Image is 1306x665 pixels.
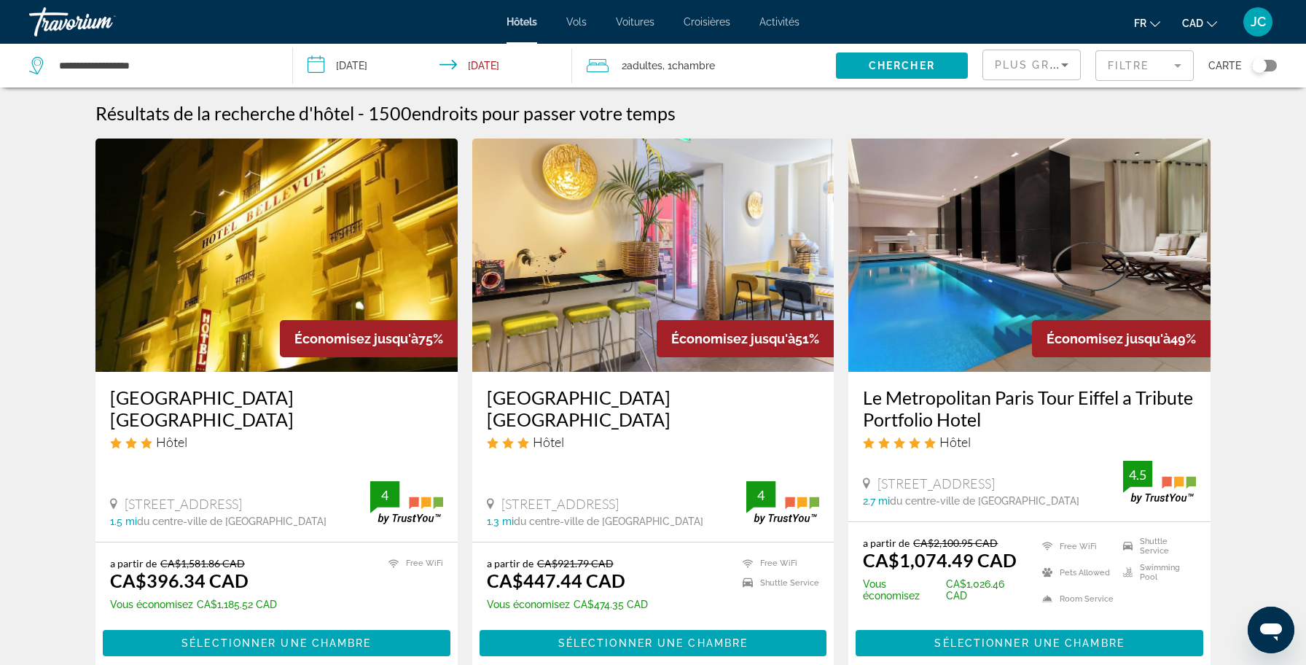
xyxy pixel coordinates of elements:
[836,52,968,79] button: Chercher
[672,60,715,71] span: Chambre
[856,634,1203,650] a: Sélectionner une chambre
[1248,607,1294,653] iframe: Bouton de lancement de la fenêtre de messagerie
[1239,7,1277,37] button: User Menu
[514,516,703,527] span: du centre-ville de [GEOGRAPHIC_DATA]
[1134,12,1160,34] button: Change language
[877,475,995,491] span: [STREET_ADDRESS]
[156,434,187,450] span: Hôtel
[572,44,836,87] button: Travelers: 2 adults, 0 children
[1182,17,1203,29] span: CAD
[759,16,799,28] span: Activités
[856,630,1203,656] button: Sélectionner une chambre
[1208,55,1241,76] span: Carte
[566,16,587,28] a: Vols
[110,434,443,450] div: 3 star Hotel
[110,386,443,430] a: [GEOGRAPHIC_DATA] [GEOGRAPHIC_DATA]
[487,599,648,610] p: CA$474.35 CAD
[472,139,834,372] img: Hotel image
[995,59,1169,71] span: Plus grandes économies
[533,434,564,450] span: Hôtel
[890,495,1079,507] span: du centre-ville de [GEOGRAPHIC_DATA]
[370,481,443,524] img: trustyou-badge.svg
[480,630,827,656] button: Sélectionner une chambre
[368,102,676,124] h2: 1500
[1095,50,1194,82] button: Filter
[137,516,326,527] span: du centre-ville de [GEOGRAPHIC_DATA]
[125,496,242,512] span: [STREET_ADDRESS]
[869,60,935,71] span: Chercher
[95,139,458,372] img: Hotel image
[537,557,614,569] del: CA$921.79 CAD
[863,549,1017,571] ins: CA$1,074.49 CAD
[863,537,910,549] span: a partir de
[487,557,533,569] span: a partir de
[1123,466,1152,483] div: 4.5
[480,634,827,650] a: Sélectionner une chambre
[671,331,795,346] span: Économisez jusqu'à
[381,557,443,569] li: Free WiFi
[1134,17,1146,29] span: fr
[657,320,834,357] div: 51%
[110,599,277,610] p: CA$1,185.52 CAD
[110,557,157,569] span: a partir de
[863,578,942,602] span: Vous économisez
[487,516,514,527] span: 1.3 mi
[280,320,458,357] div: 75%
[103,630,450,656] button: Sélectionner une chambre
[181,637,371,649] span: Sélectionner une chambre
[558,637,748,649] span: Sélectionner une chambre
[616,16,654,28] a: Voitures
[1035,537,1115,556] li: Free WiFi
[487,386,820,430] a: [GEOGRAPHIC_DATA] [GEOGRAPHIC_DATA]
[1032,320,1211,357] div: 49%
[662,55,715,76] span: , 1
[1251,15,1266,29] span: JC
[95,102,354,124] h1: Résultats de la recherche d'hôtel
[939,434,971,450] span: Hôtel
[160,557,245,569] del: CA$1,581.86 CAD
[1241,59,1277,72] button: Toggle map
[412,102,676,124] span: endroits pour passer votre temps
[110,569,249,591] ins: CA$396.34 CAD
[934,637,1124,649] span: Sélectionner une chambre
[995,56,1068,74] mat-select: Sort by
[103,634,450,650] a: Sélectionner une chambre
[358,102,364,124] span: -
[746,486,775,504] div: 4
[501,496,619,512] span: [STREET_ADDRESS]
[29,3,175,41] a: Travorium
[684,16,730,28] a: Croisières
[848,139,1211,372] img: Hotel image
[1047,331,1170,346] span: Économisez jusqu'à
[627,60,662,71] span: Adultes
[294,331,418,346] span: Économisez jusqu'à
[863,386,1196,430] a: Le Metropolitan Paris Tour Eiffel a Tribute Portfolio Hotel
[487,569,625,591] ins: CA$447.44 CAD
[735,557,819,569] li: Free WiFi
[370,486,399,504] div: 4
[863,434,1196,450] div: 5 star Hotel
[746,481,819,524] img: trustyou-badge.svg
[487,599,570,610] span: Vous économisez
[1116,537,1196,556] li: Shuttle Service
[1035,589,1115,608] li: Room Service
[487,434,820,450] div: 3 star Hotel
[507,16,537,28] a: Hôtels
[110,599,193,610] span: Vous économisez
[1123,461,1196,504] img: trustyou-badge.svg
[1182,12,1217,34] button: Change currency
[293,44,571,87] button: Check-in date: Nov 27, 2025 Check-out date: Nov 30, 2025
[110,516,137,527] span: 1.5 mi
[735,577,819,589] li: Shuttle Service
[863,578,1024,602] p: CA$1,026.46 CAD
